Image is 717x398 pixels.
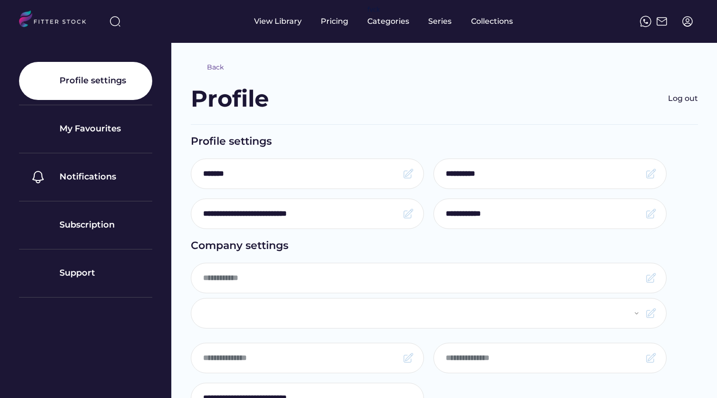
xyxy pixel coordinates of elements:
[645,352,657,364] img: Frame.svg
[403,168,414,179] img: Frame.svg
[682,16,693,27] img: profile-circle.svg
[19,10,94,30] img: LOGO.svg
[59,171,116,183] div: Notifications
[645,308,657,319] img: Frame.svg
[109,16,121,27] img: search-normal%203.svg
[59,75,126,87] div: Profile settings
[59,123,121,135] div: My Favourites
[24,211,52,239] img: yH5BAEAAAAALAAAAAABAAEAAAIBRAA7
[24,259,52,288] img: yH5BAEAAAAALAAAAAABAAEAAAIBRAA7
[652,93,663,105] img: yH5BAEAAAAALAAAAAABAAEAAAIBRAA7
[24,67,52,95] img: yH5BAEAAAAALAAAAAABAAEAAAIBRAA7
[403,208,414,219] img: Frame.svg
[254,16,302,27] div: View Library
[207,63,224,72] div: Back
[59,219,115,231] div: Subscription
[645,208,657,219] img: Frame.svg
[403,352,414,364] img: Frame.svg
[24,163,52,191] img: Group%201000002325%20%284%29.svg
[367,16,409,27] div: Categories
[191,83,269,115] div: Profile
[645,272,657,284] img: Frame.svg
[191,239,698,253] div: Company settings
[668,93,698,104] div: Log out
[321,16,348,27] div: Pricing
[428,16,452,27] div: Series
[191,134,698,149] div: Profile settings
[640,16,651,27] img: meteor-icons_whatsapp%20%281%29.svg
[656,16,668,27] img: Frame%2051.svg
[24,115,52,143] img: yH5BAEAAAAALAAAAAABAAEAAAIBRAA7
[191,62,202,73] img: yH5BAEAAAAALAAAAAABAAEAAAIBRAA7
[645,168,657,179] img: Frame.svg
[367,5,380,14] div: fvck
[471,16,513,27] div: Collections
[59,267,95,279] div: Support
